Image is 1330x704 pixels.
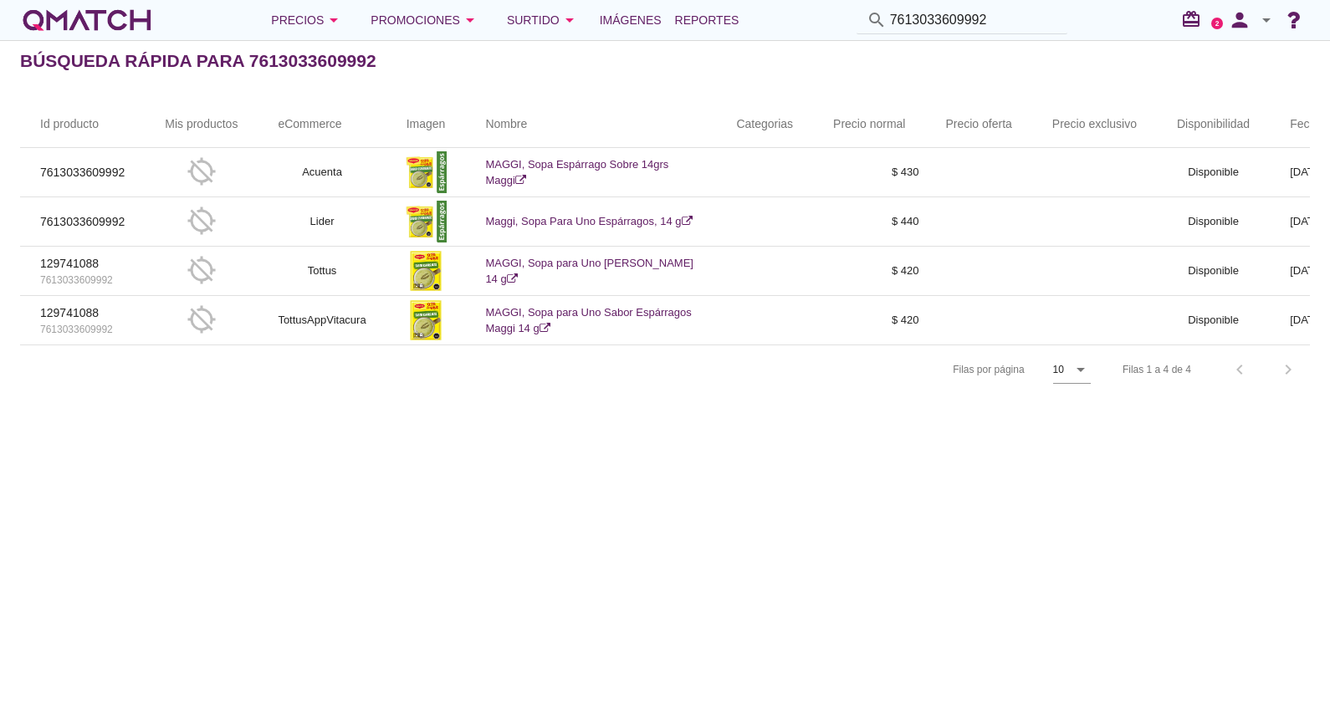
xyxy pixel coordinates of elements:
[485,306,691,335] a: MAGGI, Sopa para Uno Sabor Espárragos Maggi 14 g
[40,164,125,181] p: 7613033609992
[813,296,925,345] td: $ 420
[40,255,125,273] p: 129741088
[258,296,386,345] td: TottusAppVitacura
[890,7,1057,33] input: Buscar productos
[371,10,480,30] div: Promociones
[187,206,217,236] i: gps_off
[813,247,925,296] td: $ 420
[507,10,580,30] div: Surtido
[20,101,145,148] th: Id producto: Not sorted.
[560,10,580,30] i: arrow_drop_down
[1053,362,1064,377] div: 10
[20,48,376,74] h2: Búsqueda rápida para 7613033609992
[485,158,668,187] a: MAGGI, Sopa Espárrago Sobre 14grs Maggi
[258,101,386,148] th: eCommerce: Not sorted.
[1211,18,1223,29] a: 2
[1157,148,1270,197] td: Disponible
[258,197,386,247] td: Lider
[40,322,125,337] p: 7613033609992
[1181,9,1208,29] i: redeem
[187,304,217,334] i: gps_off
[460,10,480,30] i: arrow_drop_down
[465,101,716,148] th: Nombre: Not sorted.
[600,10,662,30] span: Imágenes
[40,273,125,288] p: 7613033609992
[1256,10,1276,30] i: arrow_drop_down
[593,3,668,37] a: Imágenes
[785,345,1091,394] div: Filas por página
[813,148,925,197] td: $ 430
[668,3,746,37] a: Reportes
[1032,101,1157,148] th: Precio exclusivo: Not sorted.
[867,10,887,30] i: search
[1157,197,1270,247] td: Disponible
[145,101,258,148] th: Mis productos: Not sorted.
[1071,360,1091,380] i: arrow_drop_down
[271,10,344,30] div: Precios
[485,215,692,227] a: Maggi, Sopa Para Uno Espárragos, 14 g
[258,3,357,37] button: Precios
[675,10,739,30] span: Reportes
[494,3,593,37] button: Surtido
[1223,8,1256,32] i: person
[20,3,154,37] a: white-qmatch-logo
[187,255,217,285] i: gps_off
[40,213,125,231] p: 7613033609992
[813,197,925,247] td: $ 440
[386,101,466,148] th: Imagen: Not sorted.
[925,101,1031,148] th: Precio oferta: Not sorted.
[1157,101,1270,148] th: Disponibilidad: Not sorted.
[187,156,217,186] i: gps_off
[258,148,386,197] td: Acuenta
[1215,19,1220,27] text: 2
[1157,247,1270,296] td: Disponible
[485,257,693,286] a: MAGGI, Sopa para Uno [PERSON_NAME] 14 g
[716,101,813,148] th: Categorias: Not sorted.
[1157,296,1270,345] td: Disponible
[40,304,125,322] p: 129741088
[324,10,344,30] i: arrow_drop_down
[1123,362,1191,377] div: Filas 1 a 4 de 4
[357,3,494,37] button: Promociones
[258,247,386,296] td: Tottus
[813,101,925,148] th: Precio normal: Not sorted.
